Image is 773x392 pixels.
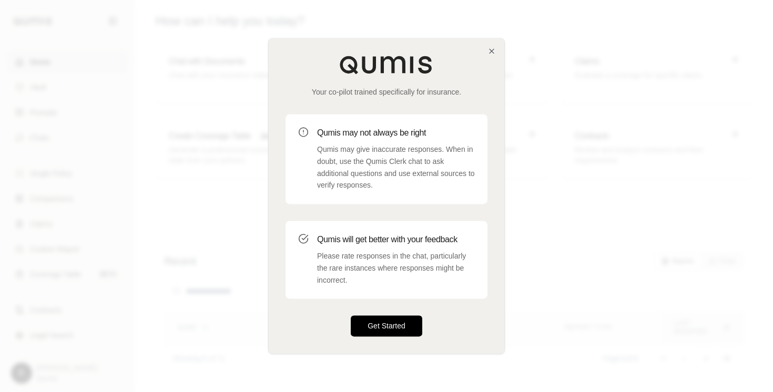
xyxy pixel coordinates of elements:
[339,55,434,74] img: Qumis Logo
[317,127,475,139] h3: Qumis may not always be right
[317,143,475,191] p: Qumis may give inaccurate responses. When in doubt, use the Qumis Clerk chat to ask additional qu...
[317,250,475,286] p: Please rate responses in the chat, particularly the rare instances where responses might be incor...
[317,233,475,246] h3: Qumis will get better with your feedback
[351,316,422,337] button: Get Started
[286,87,487,97] p: Your co-pilot trained specifically for insurance.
